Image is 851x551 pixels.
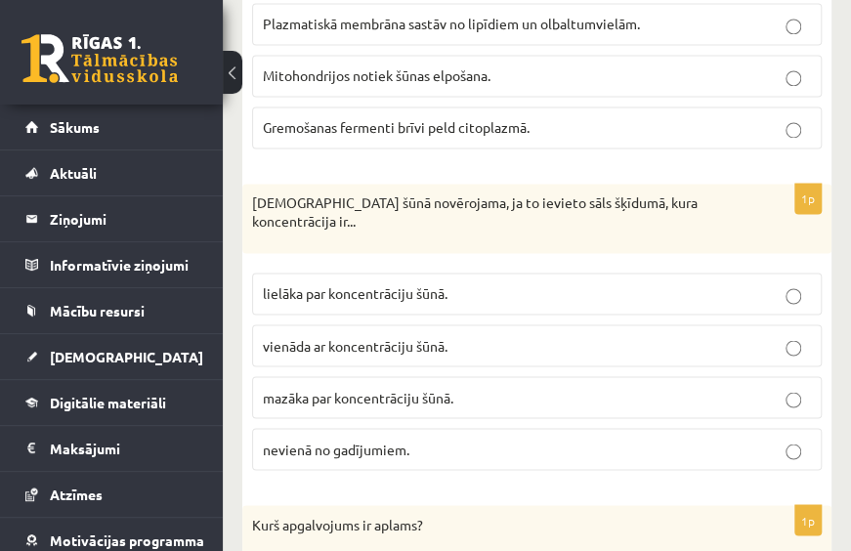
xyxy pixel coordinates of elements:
[263,66,490,84] span: Mitohondrijos notiek šūnas elpošana.
[25,426,198,471] a: Maksājumi
[263,336,447,354] span: vienāda ar koncentrāciju šūnā.
[263,118,530,136] span: Gremošanas fermenti brīvi peld citoplazmā.
[25,380,198,425] a: Digitālie materiāli
[25,196,198,241] a: Ziņojumi
[50,164,97,182] span: Aktuāli
[25,288,198,333] a: Mācību resursi
[50,348,203,365] span: [DEMOGRAPHIC_DATA]
[50,531,204,549] span: Motivācijas programma
[786,444,801,459] input: nevienā no gadījumiem.
[21,34,178,83] a: Rīgas 1. Tālmācības vidusskola
[50,302,145,319] span: Mācību resursi
[794,504,822,535] p: 1p
[263,440,409,457] span: nevienā no gadījumiem.
[50,118,100,136] span: Sākums
[263,284,447,302] span: lielāka par koncentrāciju šūnā.
[786,288,801,304] input: lielāka par koncentrāciju šūnā.
[786,340,801,356] input: vienāda ar koncentrāciju šūnā.
[25,105,198,149] a: Sākums
[263,388,453,405] span: mazāka par koncentrāciju šūnā.
[25,150,198,195] a: Aktuāli
[263,15,640,32] span: Plazmatiskā membrāna sastāv no lipīdiem un olbaltumvielām.
[786,392,801,407] input: mazāka par koncentrāciju šūnā.
[50,426,198,471] legend: Maksājumi
[50,486,103,503] span: Atzīmes
[794,183,822,214] p: 1p
[786,70,801,86] input: Mitohondrijos notiek šūnas elpošana.
[25,472,198,517] a: Atzīmes
[786,19,801,34] input: Plazmatiskā membrāna sastāv no lipīdiem un olbaltumvielām.
[50,242,198,287] legend: Informatīvie ziņojumi
[50,394,166,411] span: Digitālie materiāli
[25,242,198,287] a: Informatīvie ziņojumi
[786,122,801,138] input: Gremošanas fermenti brīvi peld citoplazmā.
[50,196,198,241] legend: Ziņojumi
[252,193,724,232] p: [DEMOGRAPHIC_DATA] šūnā novērojama, ja to ievieto sāls šķīdumā, kura koncentrācija ir...
[252,515,724,534] p: Kurš apgalvojums ir aplams?
[25,334,198,379] a: [DEMOGRAPHIC_DATA]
